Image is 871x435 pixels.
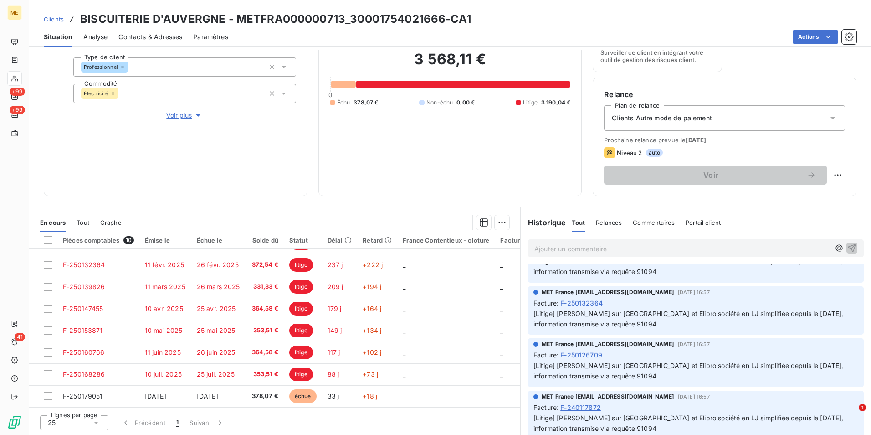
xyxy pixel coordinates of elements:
[145,370,182,378] span: 10 juil. 2025
[521,217,566,228] h6: Historique
[646,149,663,157] span: auto
[533,310,845,328] span: [Litige] [PERSON_NAME] sur [GEOGRAPHIC_DATA] et Elipro société en LJ simplifiée depuis le [DATE],...
[363,261,383,269] span: +222 j
[678,290,710,295] span: [DATE] 16:57
[197,392,218,400] span: [DATE]
[63,305,103,312] span: F-250147455
[572,219,585,226] span: Tout
[403,348,405,356] span: _
[500,370,503,378] span: _
[184,413,230,432] button: Suivant
[533,362,845,380] span: [Litige] [PERSON_NAME] sur [GEOGRAPHIC_DATA] et Elipro société en LJ simplifiée depuis le [DATE],...
[116,413,171,432] button: Précédent
[363,326,381,334] span: +134 j
[328,91,332,98] span: 0
[363,283,381,290] span: +194 j
[100,219,122,226] span: Graphe
[251,370,278,379] span: 353,51 €
[403,370,405,378] span: _
[123,236,134,244] span: 10
[542,340,674,348] span: MET France [EMAIL_ADDRESS][DOMAIN_NAME]
[617,149,642,156] span: Niveau 2
[251,260,278,269] span: 372,54 €
[328,348,340,356] span: 117 j
[44,16,64,23] span: Clients
[63,236,134,244] div: Pièces comptables
[40,219,66,226] span: En cours
[145,261,184,269] span: 11 févr. 2025
[533,257,845,275] span: [Litige] [PERSON_NAME] sur [GEOGRAPHIC_DATA] et Elipro société en LJ simplifiée depuis le [DATE],...
[289,368,313,381] span: litige
[197,261,239,269] span: 26 févr. 2025
[63,283,105,290] span: F-250139826
[15,333,25,341] span: 41
[337,98,350,107] span: Échu
[615,171,807,179] span: Voir
[678,342,710,347] span: [DATE] 16:57
[145,283,185,290] span: 11 mars 2025
[363,370,378,378] span: +73 j
[328,283,343,290] span: 209 j
[10,106,25,114] span: +99
[193,32,228,41] span: Paramètres
[251,304,278,313] span: 364,58 €
[542,288,674,296] span: MET France [EMAIL_ADDRESS][DOMAIN_NAME]
[560,403,601,412] span: F-240117872
[63,370,105,378] span: F-250168286
[84,64,118,70] span: Professionnel
[859,404,866,411] span: 1
[604,166,827,185] button: Voir
[633,219,675,226] span: Commentaires
[426,98,453,107] span: Non-échu
[289,324,313,337] span: litige
[523,98,538,107] span: Litige
[840,404,862,426] iframe: Intercom live chat
[533,350,558,360] span: Facture :
[328,305,342,312] span: 179 j
[7,5,22,20] div: ME
[533,414,845,432] span: [Litige] [PERSON_NAME] sur [GEOGRAPHIC_DATA] et Elipro société en LJ simplifiée depuis le [DATE],...
[500,348,503,356] span: _
[83,32,108,41] span: Analyse
[145,326,183,334] span: 10 mai 2025
[500,392,503,400] span: _
[44,15,64,24] a: Clients
[328,261,343,269] span: 237 j
[289,302,313,316] span: litige
[251,282,278,291] span: 331,33 €
[328,326,342,334] span: 149 j
[542,393,674,401] span: MET France [EMAIL_ADDRESS][DOMAIN_NAME]
[197,237,240,244] div: Échue le
[403,283,405,290] span: _
[63,261,105,269] span: F-250132364
[533,403,558,412] span: Facture :
[145,305,183,312] span: 10 avr. 2025
[166,111,203,120] span: Voir plus
[145,348,181,356] span: 11 juin 2025
[77,219,89,226] span: Tout
[289,237,317,244] div: Statut
[560,298,603,308] span: F-250132364
[80,11,471,27] h3: BISCUITERIE D'AUVERGNE - METFRA000000713_30001754021666-CA1
[176,418,179,427] span: 1
[363,348,381,356] span: +102 j
[793,30,838,44] button: Actions
[403,237,489,244] div: France Contentieux - cloture
[128,63,135,71] input: Ajouter une valeur
[500,283,503,290] span: _
[7,415,22,430] img: Logo LeanPay
[500,326,503,334] span: _
[84,91,108,96] span: Électricité
[363,392,377,400] span: +18 j
[197,305,236,312] span: 25 avr. 2025
[328,370,339,378] span: 88 j
[403,305,405,312] span: _
[500,237,563,244] div: Facture / Echéancier
[289,258,313,272] span: litige
[612,114,712,123] span: Clients Autre mode de paiement
[596,219,622,226] span: Relances
[604,89,845,100] h6: Relance
[403,326,405,334] span: _
[251,392,278,401] span: 378,07 €
[500,261,503,269] span: _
